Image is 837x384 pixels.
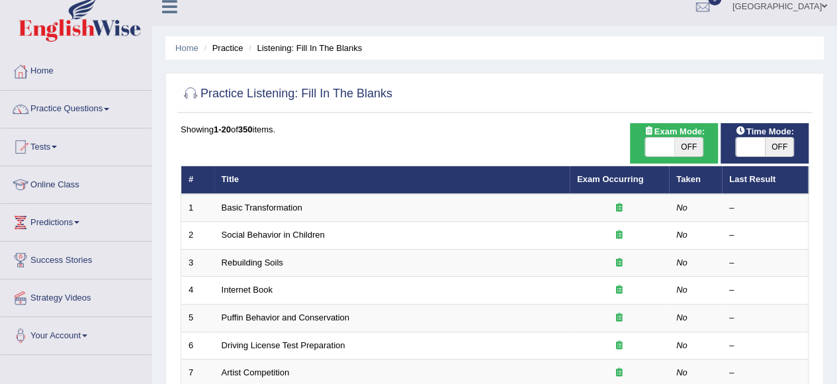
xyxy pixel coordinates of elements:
[729,284,801,297] div: –
[175,43,198,53] a: Home
[181,194,214,222] td: 1
[729,257,801,269] div: –
[181,332,214,360] td: 6
[577,340,662,352] div: Exam occurring question
[676,230,687,240] em: No
[222,367,290,377] a: Artist Competition
[1,204,152,237] a: Predictions
[181,249,214,277] td: 3
[729,312,801,324] div: –
[676,258,687,267] em: No
[181,305,214,332] td: 5
[577,202,662,215] div: Exam occurring question
[181,123,809,136] div: Showing of items.
[1,166,152,199] a: Online Class
[222,258,283,267] a: Rebuilding Soils
[181,166,214,194] th: #
[222,230,325,240] a: Social Behavior in Children
[1,128,152,162] a: Tests
[729,202,801,215] div: –
[181,84,392,104] h2: Practice Listening: Fill In The Blanks
[1,91,152,124] a: Practice Questions
[222,340,345,350] a: Driving License Test Preparation
[669,166,722,194] th: Taken
[577,312,662,324] div: Exam occurring question
[765,138,794,156] span: OFF
[214,166,570,194] th: Title
[676,367,687,377] em: No
[222,203,302,213] a: Basic Transformation
[729,229,801,242] div: –
[238,124,253,134] b: 350
[676,285,687,295] em: No
[1,53,152,86] a: Home
[577,229,662,242] div: Exam occurring question
[222,312,349,322] a: Puffin Behavior and Conservation
[577,257,662,269] div: Exam occurring question
[639,124,710,138] span: Exam Mode:
[577,174,643,184] a: Exam Occurring
[630,123,718,164] div: Show exams occurring in exams
[676,340,687,350] em: No
[181,277,214,305] td: 4
[729,367,801,379] div: –
[676,312,687,322] em: No
[214,124,231,134] b: 1-20
[200,42,243,54] li: Practice
[577,284,662,297] div: Exam occurring question
[1,317,152,350] a: Your Account
[181,222,214,250] td: 2
[729,340,801,352] div: –
[1,279,152,312] a: Strategy Videos
[676,203,687,213] em: No
[577,367,662,379] div: Exam occurring question
[245,42,362,54] li: Listening: Fill In The Blanks
[674,138,703,156] span: OFF
[722,166,809,194] th: Last Result
[1,242,152,275] a: Success Stories
[222,285,273,295] a: Internet Book
[730,124,799,138] span: Time Mode:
